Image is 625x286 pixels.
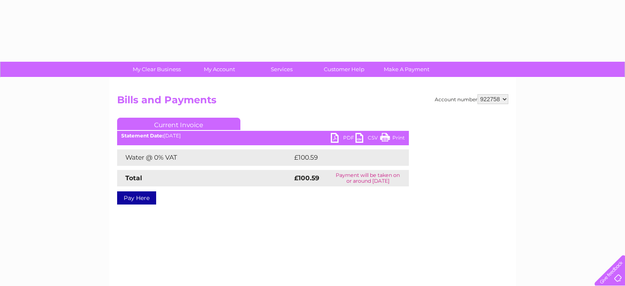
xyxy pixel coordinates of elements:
a: Pay Here [117,191,156,205]
a: Customer Help [310,62,378,77]
a: Services [248,62,316,77]
td: Water @ 0% VAT [117,149,292,166]
a: My Account [185,62,253,77]
a: Print [380,133,405,145]
div: [DATE] [117,133,409,139]
td: Payment will be taken on or around [DATE] [327,170,409,186]
strong: £100.59 [294,174,319,182]
b: Statement Date: [121,133,164,139]
h2: Bills and Payments [117,94,508,110]
div: Account number [435,94,508,104]
strong: Total [125,174,142,182]
a: PDF [331,133,355,145]
td: £100.59 [292,149,394,166]
a: My Clear Business [123,62,191,77]
a: CSV [355,133,380,145]
a: Make A Payment [373,62,440,77]
a: Current Invoice [117,118,240,130]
